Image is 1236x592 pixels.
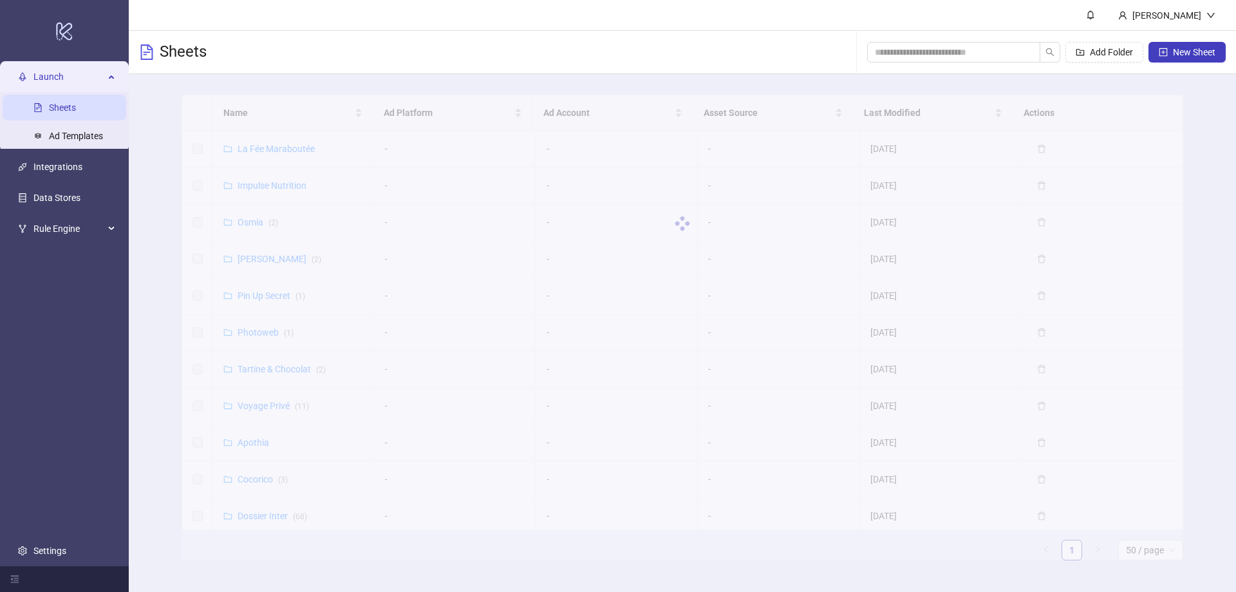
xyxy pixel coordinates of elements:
span: file-text [139,44,154,60]
span: folder-add [1076,48,1085,57]
a: Settings [33,546,66,556]
span: Rule Engine [33,216,104,242]
span: plus-square [1159,48,1168,57]
a: Sheets [49,103,76,113]
span: user [1118,11,1127,20]
span: fork [18,225,27,234]
a: Integrations [33,162,82,173]
button: New Sheet [1148,42,1226,62]
span: bell [1086,10,1095,19]
span: rocket [18,73,27,82]
h3: Sheets [160,42,207,62]
span: New Sheet [1173,47,1215,57]
span: menu-fold [10,575,19,584]
span: Add Folder [1090,47,1133,57]
a: Ad Templates [49,131,103,142]
div: [PERSON_NAME] [1127,8,1206,23]
span: down [1206,11,1215,20]
span: search [1045,48,1054,57]
button: Add Folder [1065,42,1143,62]
a: Data Stores [33,193,80,204]
span: Launch [33,64,104,90]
